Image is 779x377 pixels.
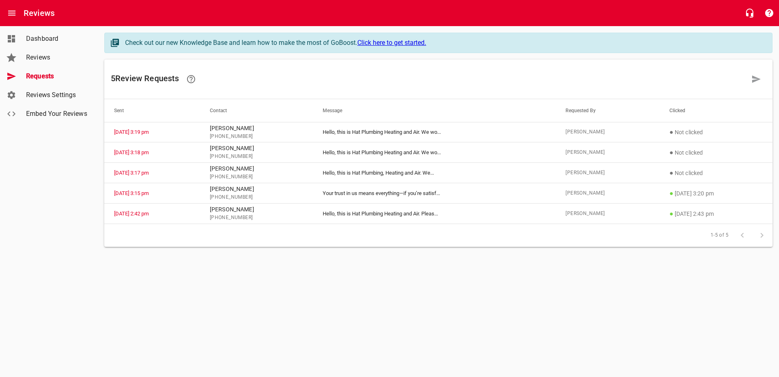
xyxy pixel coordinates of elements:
button: Open drawer [2,3,22,23]
td: Hello, this is Hat Plumbing Heating and Air. We wo ... [313,122,556,142]
span: ● [669,169,673,177]
th: Requested By [556,99,660,122]
p: [PERSON_NAME] [210,164,303,173]
span: ● [669,128,673,136]
p: [DATE] 3:20 pm [669,188,763,198]
span: [PHONE_NUMBER] [210,173,303,181]
p: [DATE] 2:43 pm [669,209,763,219]
a: [DATE] 3:15 pm [114,190,149,196]
td: Your trust in us means everything—if you’re satisf ... [313,183,556,204]
span: 1-5 of 5 [711,231,728,240]
span: [PHONE_NUMBER] [210,214,303,222]
td: Hello, this is Hat Plumbing Heating and Air. We wo ... [313,142,556,163]
span: ● [669,189,673,197]
span: [PERSON_NAME] [566,210,650,218]
a: Learn how requesting reviews can improve your online presence [181,69,201,89]
td: Hello, this is Hat Plumbing Heating and Air. Pleas ... [313,204,556,224]
span: [PERSON_NAME] [566,128,650,136]
p: [PERSON_NAME] [210,185,303,193]
a: Click here to get started. [357,39,426,47]
th: Message [313,99,556,122]
span: Reviews Settings [26,90,88,100]
a: [DATE] 3:18 pm [114,149,149,155]
span: [PHONE_NUMBER] [210,133,303,141]
a: [DATE] 2:42 pm [114,211,149,217]
th: Clicked [660,99,772,122]
th: Sent [104,99,200,122]
a: [DATE] 3:17 pm [114,170,149,176]
p: Not clicked [669,127,763,137]
a: [DATE] 3:19 pm [114,129,149,135]
span: [PERSON_NAME] [566,149,650,157]
a: Request a review [746,69,766,89]
span: Requests [26,71,88,81]
span: [PERSON_NAME] [566,169,650,177]
span: [PHONE_NUMBER] [210,153,303,161]
p: Not clicked [669,168,763,178]
p: Not clicked [669,148,763,157]
h6: 5 Review Request s [111,69,746,89]
span: [PERSON_NAME] [566,189,650,197]
span: ● [669,149,673,156]
p: [PERSON_NAME] [210,124,303,133]
p: [PERSON_NAME] [210,144,303,153]
span: [PHONE_NUMBER] [210,193,303,202]
span: Embed Your Reviews [26,109,88,119]
span: ● [669,210,673,217]
span: Dashboard [26,34,88,44]
p: [PERSON_NAME] [210,205,303,214]
button: Live Chat [740,3,759,23]
td: Hello, this is Hat Plumbing, Heating and Air. We ... [313,163,556,183]
button: Support Portal [759,3,779,23]
h6: Reviews [24,7,55,20]
div: Check out our new Knowledge Base and learn how to make the most of GoBoost. [125,38,764,48]
span: Reviews [26,53,88,62]
th: Contact [200,99,313,122]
